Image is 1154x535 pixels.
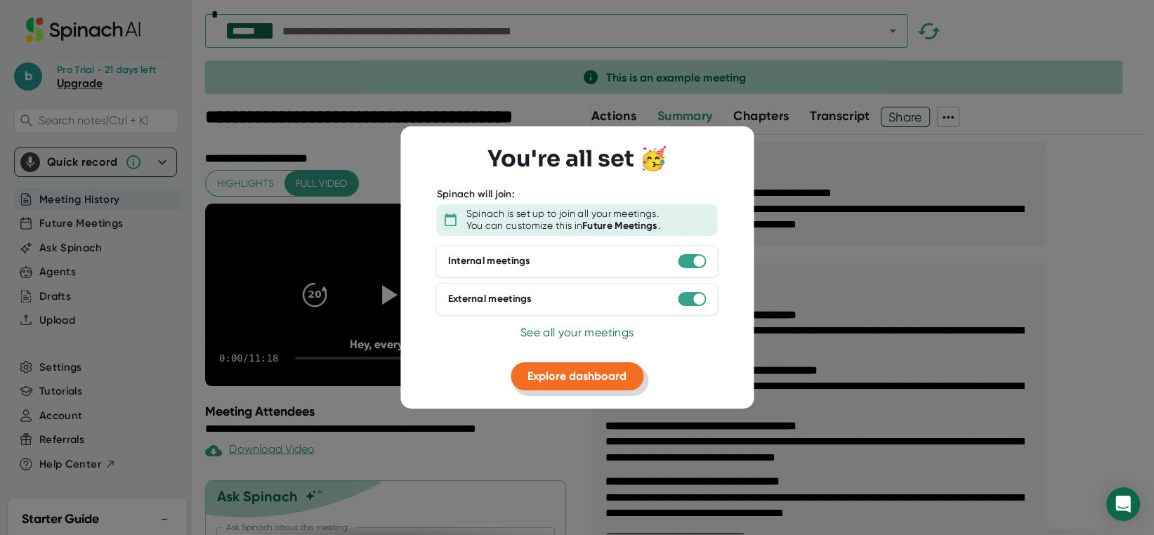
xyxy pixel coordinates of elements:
[511,362,643,390] button: Explore dashboard
[437,188,515,201] div: Spinach will join:
[582,220,658,232] b: Future Meetings
[448,293,532,305] div: External meetings
[527,369,627,382] span: Explore dashboard
[1106,487,1140,521] div: Open Intercom Messenger
[520,325,634,338] span: See all your meetings
[487,145,667,172] h3: You're all set 🥳
[466,207,659,220] div: Spinach is set up to join all your meetings.
[448,255,531,267] div: Internal meetings
[520,324,634,341] button: See all your meetings
[466,220,660,232] div: You can customize this in .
